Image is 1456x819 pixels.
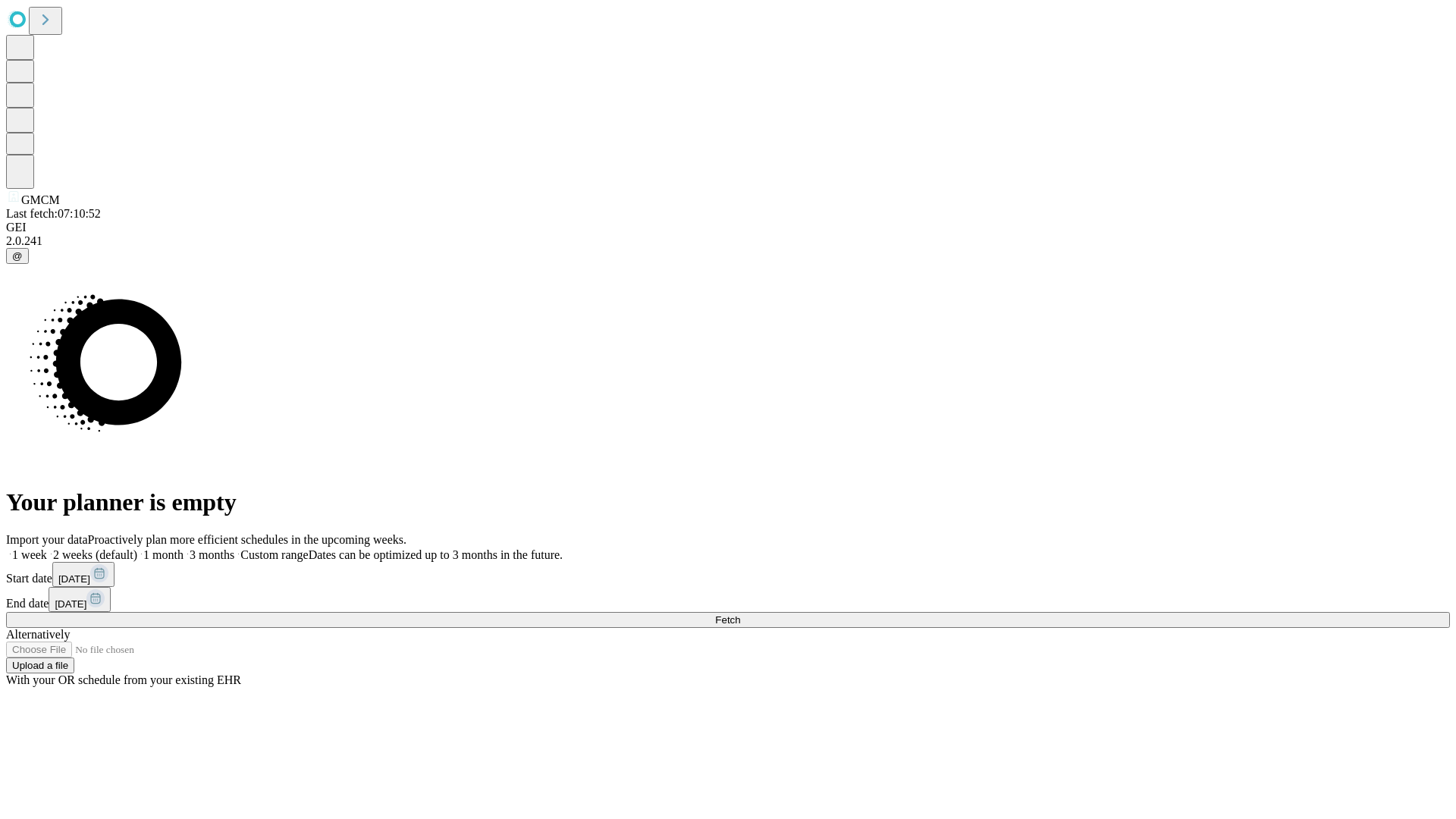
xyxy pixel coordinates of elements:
[49,587,111,612] button: [DATE]
[21,193,60,206] span: GMCM
[6,562,1450,587] div: Start date
[12,250,23,262] span: @
[190,548,234,561] span: 3 months
[6,488,1450,516] h1: Your planner is empty
[309,548,563,561] span: Dates can be optimized up to 3 months in the future.
[715,614,740,626] span: Fetch
[6,673,241,686] span: With your OR schedule from your existing EHR
[240,548,308,561] span: Custom range
[6,657,74,673] button: Upload a file
[88,533,406,546] span: Proactively plan more efficient schedules in the upcoming weeks.
[6,207,101,220] span: Last fetch: 07:10:52
[6,248,29,264] button: @
[58,573,90,585] span: [DATE]
[143,548,184,561] span: 1 month
[6,234,1450,248] div: 2.0.241
[12,548,47,561] span: 1 week
[6,587,1450,612] div: End date
[6,533,88,546] span: Import your data
[53,548,137,561] span: 2 weeks (default)
[6,221,1450,234] div: GEI
[6,628,70,641] span: Alternatively
[52,562,115,587] button: [DATE]
[6,612,1450,628] button: Fetch
[55,598,86,610] span: [DATE]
